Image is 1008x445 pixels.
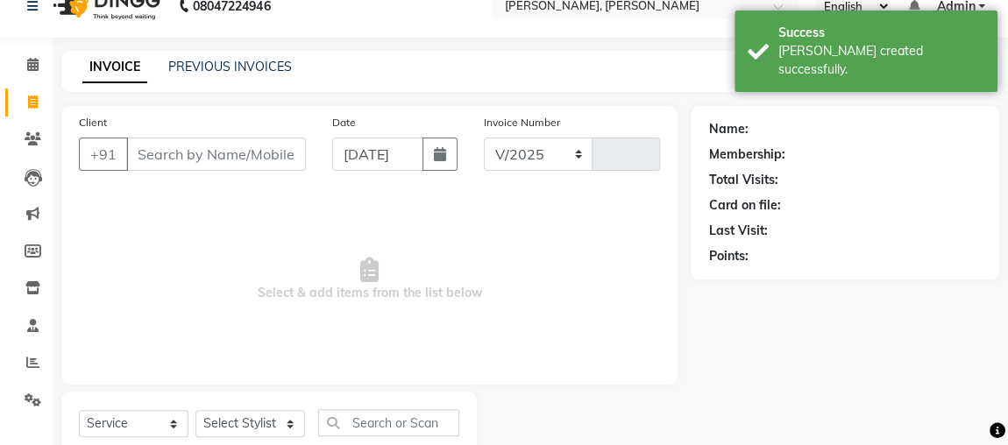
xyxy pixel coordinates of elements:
[708,145,784,164] div: Membership:
[82,52,147,83] a: INVOICE
[708,247,748,265] div: Points:
[708,171,777,189] div: Total Visits:
[778,42,984,79] div: Bill created successfully.
[79,138,128,171] button: +91
[708,222,767,240] div: Last Visit:
[708,120,748,138] div: Name:
[168,59,292,74] a: PREVIOUS INVOICES
[318,409,459,436] input: Search or Scan
[332,115,356,131] label: Date
[79,115,107,131] label: Client
[778,24,984,42] div: Success
[484,115,560,131] label: Invoice Number
[79,192,660,367] span: Select & add items from the list below
[126,138,306,171] input: Search by Name/Mobile/Email/Code
[708,196,780,215] div: Card on file:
